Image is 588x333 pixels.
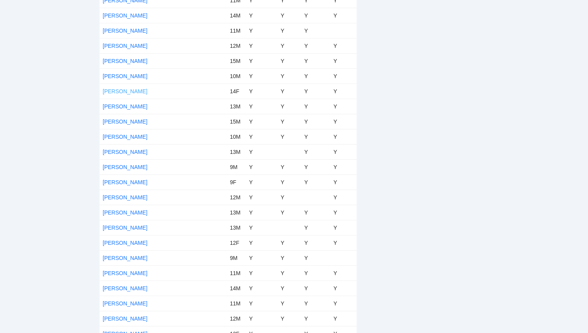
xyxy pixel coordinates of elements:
[331,174,357,190] td: Y
[331,114,357,129] td: Y
[227,114,246,129] td: 15M
[278,281,301,296] td: Y
[227,38,246,53] td: 12M
[301,114,331,129] td: Y
[278,23,301,38] td: Y
[331,220,357,235] td: Y
[103,209,147,216] a: [PERSON_NAME]
[227,205,246,220] td: 13M
[331,205,357,220] td: Y
[103,73,147,79] a: [PERSON_NAME]
[227,8,246,23] td: 14M
[301,250,331,265] td: Y
[227,250,246,265] td: 9M
[227,144,246,159] td: 13M
[246,190,277,205] td: Y
[227,311,246,326] td: 12M
[227,23,246,38] td: 11M
[278,38,301,53] td: Y
[227,99,246,114] td: 13M
[103,255,147,261] a: [PERSON_NAME]
[278,8,301,23] td: Y
[103,103,147,110] a: [PERSON_NAME]
[301,144,331,159] td: Y
[246,99,277,114] td: Y
[103,58,147,64] a: [PERSON_NAME]
[301,53,331,68] td: Y
[301,8,331,23] td: Y
[103,149,147,155] a: [PERSON_NAME]
[246,129,277,144] td: Y
[103,43,147,49] a: [PERSON_NAME]
[227,265,246,281] td: 11M
[227,53,246,68] td: 15M
[278,114,301,129] td: Y
[301,220,331,235] td: Y
[246,281,277,296] td: Y
[278,99,301,114] td: Y
[246,265,277,281] td: Y
[278,235,301,250] td: Y
[278,68,301,84] td: Y
[331,84,357,99] td: Y
[246,205,277,220] td: Y
[246,235,277,250] td: Y
[301,99,331,114] td: Y
[331,265,357,281] td: Y
[301,281,331,296] td: Y
[301,265,331,281] td: Y
[103,270,147,276] a: [PERSON_NAME]
[301,23,331,38] td: Y
[246,174,277,190] td: Y
[331,38,357,53] td: Y
[278,311,301,326] td: Y
[246,114,277,129] td: Y
[301,235,331,250] td: Y
[301,68,331,84] td: Y
[278,84,301,99] td: Y
[331,99,357,114] td: Y
[103,164,147,170] a: [PERSON_NAME]
[103,88,147,94] a: [PERSON_NAME]
[103,285,147,291] a: [PERSON_NAME]
[301,38,331,53] td: Y
[246,23,277,38] td: Y
[227,84,246,99] td: 14F
[246,38,277,53] td: Y
[103,28,147,34] a: [PERSON_NAME]
[227,296,246,311] td: 11M
[246,296,277,311] td: Y
[227,190,246,205] td: 12M
[103,134,147,140] a: [PERSON_NAME]
[278,265,301,281] td: Y
[331,190,357,205] td: Y
[278,205,301,220] td: Y
[103,194,147,200] a: [PERSON_NAME]
[103,300,147,307] a: [PERSON_NAME]
[301,174,331,190] td: Y
[331,281,357,296] td: Y
[227,235,246,250] td: 12F
[103,119,147,125] a: [PERSON_NAME]
[246,311,277,326] td: Y
[278,250,301,265] td: Y
[331,159,357,174] td: Y
[227,220,246,235] td: 13M
[331,296,357,311] td: Y
[246,84,277,99] td: Y
[103,240,147,246] a: [PERSON_NAME]
[246,144,277,159] td: Y
[301,159,331,174] td: Y
[301,129,331,144] td: Y
[103,225,147,231] a: [PERSON_NAME]
[246,220,277,235] td: Y
[301,84,331,99] td: Y
[103,316,147,322] a: [PERSON_NAME]
[331,129,357,144] td: Y
[331,8,357,23] td: Y
[103,12,147,19] a: [PERSON_NAME]
[246,250,277,265] td: Y
[278,129,301,144] td: Y
[246,159,277,174] td: Y
[301,296,331,311] td: Y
